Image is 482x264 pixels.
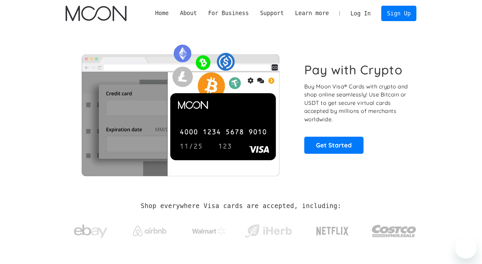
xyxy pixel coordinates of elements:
a: Sign Up [381,6,416,21]
a: iHerb [243,216,293,243]
iframe: Button to launch messaging window [455,237,477,259]
img: Costco [372,218,416,244]
img: ebay [74,221,107,242]
div: About [180,9,197,17]
img: Airbnb [133,226,166,236]
a: Netflix [303,216,363,243]
div: For Business [203,9,254,17]
div: For Business [208,9,249,17]
div: Learn more [290,9,335,17]
h1: Pay with Crypto [304,62,403,77]
img: iHerb [243,222,293,240]
div: Learn more [295,9,329,17]
a: home [66,6,126,21]
a: Home [150,9,174,17]
a: Log In [345,6,376,21]
a: Airbnb [125,219,175,240]
img: Moon Logo [66,6,126,21]
img: Moon Cards let you spend your crypto anywhere Visa is accepted. [66,40,295,176]
p: Buy Moon Visa® Cards with crypto and shop online seamlessly! Use Bitcoin or USDT to get secure vi... [304,82,409,124]
div: About [174,9,203,17]
div: Support [254,9,289,17]
img: Walmart [192,227,226,235]
h2: Shop everywhere Visa cards are accepted, including: [141,202,341,210]
a: Get Started [304,137,364,153]
a: Walmart [184,220,234,239]
a: Costco [372,212,416,247]
div: Support [260,9,284,17]
a: ebay [66,214,115,245]
img: Netflix [316,223,349,240]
